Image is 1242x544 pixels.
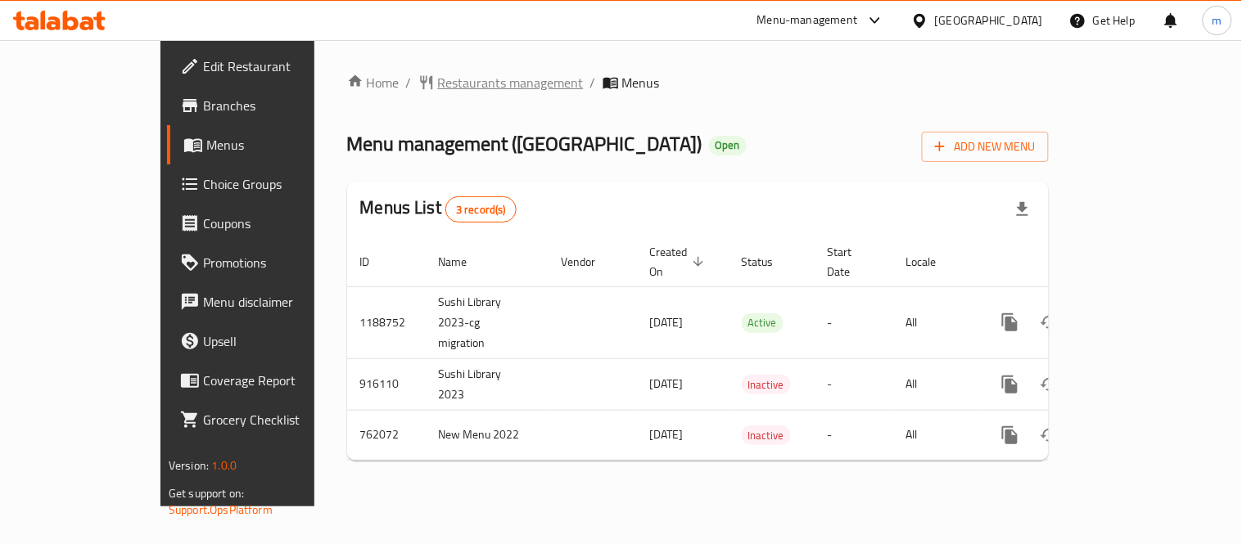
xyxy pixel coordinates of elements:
button: more [991,416,1030,455]
td: Sushi Library 2023 [426,358,549,410]
span: [DATE] [650,373,684,394]
span: Choice Groups [203,174,355,194]
a: Support.OpsPlatform [169,499,273,520]
td: New Menu 2022 [426,410,549,460]
span: Name [439,252,489,272]
td: - [815,410,893,460]
button: Change Status [1030,303,1069,342]
a: Menus [167,125,368,164]
div: Inactive [742,425,791,445]
button: more [991,365,1030,404]
span: Start Date [828,242,874,281]
a: Choice Groups [167,164,368,204]
td: 762072 [347,410,426,460]
a: Branches [167,86,368,125]
button: Change Status [1030,365,1069,404]
span: Menus [206,135,355,155]
a: Coupons [167,204,368,243]
span: Get support on: [169,483,244,504]
a: Menu disclaimer [167,282,368,321]
td: Sushi Library 2023-cg migration [426,286,549,358]
div: Menu-management [757,11,858,30]
table: enhanced table [347,237,1161,461]
span: Version: [169,455,209,476]
div: Open [709,136,747,155]
span: Inactive [742,426,791,445]
span: Menu disclaimer [203,292,355,312]
li: / [406,73,412,92]
div: Active [742,313,784,333]
span: Coverage Report [203,371,355,390]
span: Created On [650,242,709,281]
span: Status [742,252,795,272]
td: 916110 [347,358,426,410]
span: Add New Menu [935,137,1036,157]
span: Menus [622,73,660,92]
th: Actions [978,237,1161,287]
td: All [893,286,978,358]
a: Upsell [167,321,368,361]
button: Add New Menu [922,132,1049,162]
a: Promotions [167,243,368,282]
a: Grocery Checklist [167,400,368,439]
span: Promotions [203,253,355,272]
div: Export file [1003,190,1042,229]
div: Inactive [742,375,791,394]
button: more [991,303,1030,342]
span: 1.0.0 [211,455,237,476]
li: / [590,73,596,92]
a: Coverage Report [167,361,368,400]
td: - [815,358,893,410]
a: Restaurants management [418,73,584,92]
td: - [815,286,893,358]
span: 3 record(s) [446,202,516,218]
span: [DATE] [650,424,684,445]
span: Upsell [203,331,355,351]
span: Edit Restaurant [203,56,355,76]
span: [DATE] [650,312,684,333]
div: Total records count [445,196,517,223]
td: All [893,358,978,410]
span: Vendor [562,252,617,272]
span: Grocery Checklist [203,410,355,429]
button: Change Status [1030,416,1069,455]
span: Inactive [742,375,791,394]
span: ID [360,252,391,272]
td: All [893,410,978,460]
span: Menu management ( [GEOGRAPHIC_DATA] ) [347,125,702,162]
span: Branches [203,96,355,115]
h2: Menus List [360,196,517,223]
span: Open [709,138,747,152]
nav: breadcrumb [347,73,1049,92]
div: [GEOGRAPHIC_DATA] [935,11,1043,29]
a: Edit Restaurant [167,47,368,86]
span: Restaurants management [438,73,584,92]
span: m [1213,11,1222,29]
span: Active [742,313,784,332]
span: Locale [906,252,958,272]
a: Home [347,73,400,92]
td: 1188752 [347,286,426,358]
span: Coupons [203,214,355,233]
